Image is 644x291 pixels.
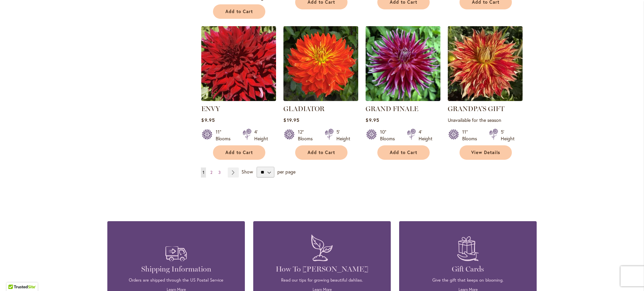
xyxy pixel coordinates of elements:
[460,145,512,160] a: View Details
[366,105,418,113] a: GRAND FINALE
[298,129,317,142] div: 12" Blooms
[448,96,523,102] a: Grandpa's Gift
[216,129,234,142] div: 11" Blooms
[213,145,265,160] button: Add to Cart
[295,145,347,160] button: Add to Cart
[117,264,235,274] h4: Shipping Information
[254,129,268,142] div: 4' Height
[283,117,299,123] span: $19.95
[209,167,214,178] a: 2
[377,145,430,160] button: Add to Cart
[277,168,296,175] span: per page
[263,264,381,274] h4: How To [PERSON_NAME]
[203,170,204,175] span: 1
[448,117,523,123] p: Unavailable for the season
[471,150,500,155] span: View Details
[263,277,381,283] p: Read our tips for growing beautiful dahlias.
[283,26,358,101] img: Gladiator
[409,264,527,274] h4: Gift Cards
[409,277,527,283] p: Give the gift that keeps on blooming.
[366,96,440,102] a: Grand Finale
[462,129,481,142] div: 11" Blooms
[5,267,24,286] iframe: Launch Accessibility Center
[448,105,504,113] a: GRANDPA'S GIFT
[390,150,417,155] span: Add to Cart
[308,150,335,155] span: Add to Cart
[241,168,253,175] span: Show
[283,105,325,113] a: GLADIATOR
[366,26,440,101] img: Grand Finale
[283,96,358,102] a: Gladiator
[419,129,432,142] div: 4' Height
[213,4,265,19] button: Add to Cart
[217,167,222,178] a: 3
[201,26,276,101] img: Envy
[201,105,220,113] a: ENVY
[380,129,399,142] div: 10" Blooms
[225,9,253,14] span: Add to Cart
[201,117,215,123] span: $9.95
[366,117,379,123] span: $9.95
[501,129,515,142] div: 5' Height
[201,96,276,102] a: Envy
[225,150,253,155] span: Add to Cart
[210,170,212,175] span: 2
[448,26,523,101] img: Grandpa's Gift
[218,170,221,175] span: 3
[117,277,235,283] p: Orders are shipped through the US Postal Service
[336,129,350,142] div: 5' Height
